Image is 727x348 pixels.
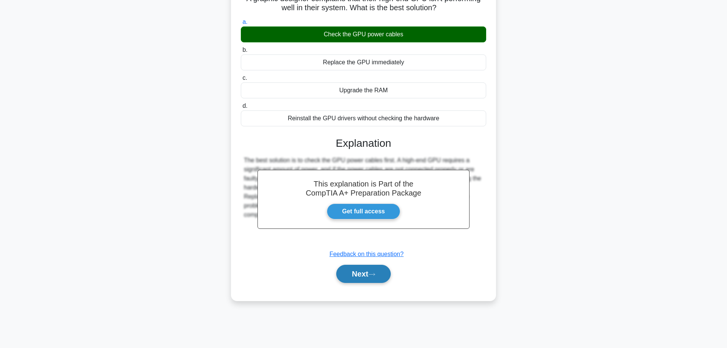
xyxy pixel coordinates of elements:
div: Check the GPU power cables [241,26,486,42]
a: Get full access [327,204,401,219]
a: Feedback on this question? [329,251,404,257]
h3: Explanation [245,137,482,150]
div: The best solution is to check the GPU power cables first. A high-end GPU requires a significant a... [244,156,483,219]
div: Upgrade the RAM [241,82,486,98]
div: Replace the GPU immediately [241,54,486,70]
span: b. [242,47,247,53]
span: a. [242,19,247,25]
div: Reinstall the GPU drivers without checking the hardware [241,110,486,126]
button: Next [336,265,390,283]
span: d. [242,103,247,109]
span: c. [242,75,247,81]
